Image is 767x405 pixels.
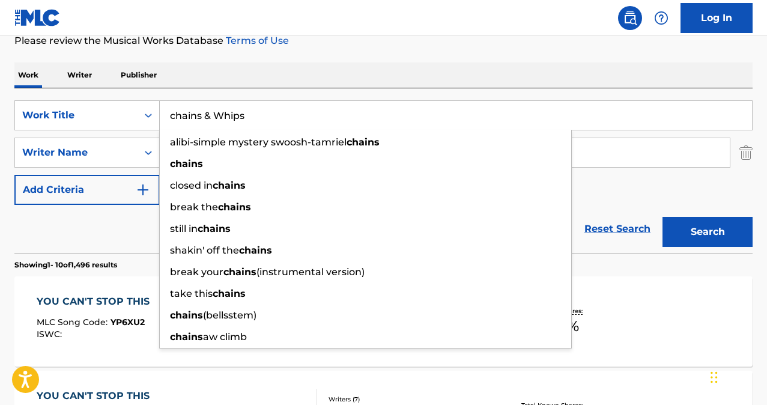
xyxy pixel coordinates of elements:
[170,201,218,213] span: break the
[170,158,203,169] strong: chains
[170,266,223,278] span: break your
[170,288,213,299] span: take this
[22,108,130,123] div: Work Title
[170,136,347,148] span: alibi-simple mystery swoosh-tamriel
[170,223,198,234] span: still in
[578,216,656,242] a: Reset Search
[203,309,256,321] span: (bellsstem)
[256,266,365,278] span: (instrumental version)
[111,317,145,327] span: YP6XU2
[14,9,61,26] img: MLC Logo
[14,100,753,253] form: Search Form
[37,294,156,309] div: YOU CAN'T STOP THIS
[14,276,753,367] a: YOU CAN'T STOP THISMLC Song Code:YP6XU2ISWC:Writers (7)[PERSON_NAME], [PERSON_NAME], [PERSON_NAME...
[239,245,272,256] strong: chains
[649,6,673,30] div: Help
[14,62,42,88] p: Work
[22,145,130,160] div: Writer Name
[623,11,637,25] img: search
[170,180,213,191] span: closed in
[203,331,247,343] span: aw climb
[662,217,753,247] button: Search
[136,183,150,197] img: 9d2ae6d4665cec9f34b9.svg
[64,62,95,88] p: Writer
[213,180,246,191] strong: chains
[654,11,668,25] img: help
[170,331,203,343] strong: chains
[218,201,251,213] strong: chains
[223,266,256,278] strong: chains
[170,245,239,256] span: shakin' off the
[347,136,380,148] strong: chains
[681,3,753,33] a: Log In
[117,62,160,88] p: Publisher
[707,347,767,405] iframe: Chat Widget
[711,359,718,395] div: Drag
[14,175,160,205] button: Add Criteria
[198,223,231,234] strong: chains
[37,317,111,327] span: MLC Song Code :
[739,138,753,168] img: Delete Criterion
[170,309,203,321] strong: chains
[213,288,246,299] strong: chains
[14,34,753,48] p: Please review the Musical Works Database
[329,395,493,404] div: Writers ( 7 )
[618,6,642,30] a: Public Search
[14,260,117,270] p: Showing 1 - 10 of 1,496 results
[37,389,156,403] div: YOU CAN'T STOP THIS
[223,35,289,46] a: Terms of Use
[37,329,65,340] span: ISWC :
